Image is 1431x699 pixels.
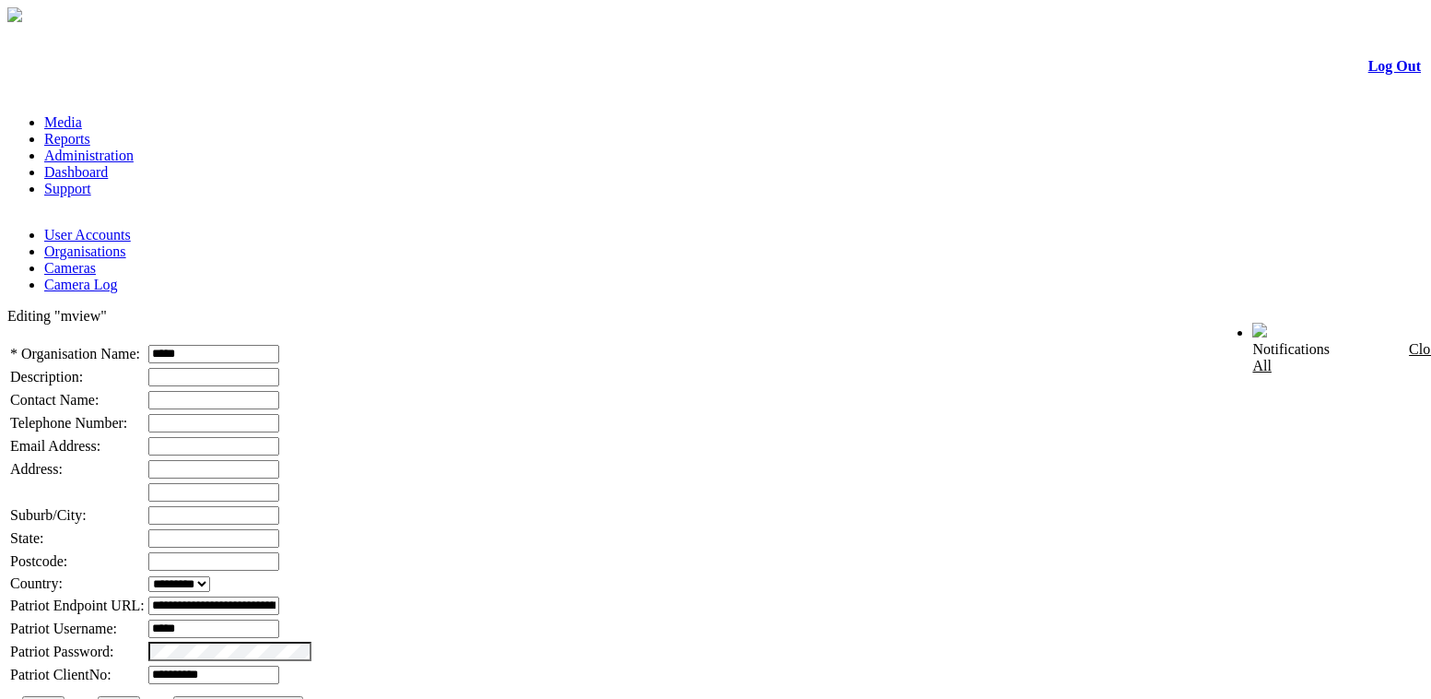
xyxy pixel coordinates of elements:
[1368,58,1421,74] a: Log Out
[10,530,43,546] span: State:
[10,507,87,523] span: Suburb/City:
[10,346,140,361] span: * Organisation Name:
[7,7,22,22] img: arrow-3.png
[44,131,90,147] a: Reports
[7,308,107,324] span: Editing "mview"
[10,415,127,431] span: Telephone Number:
[10,369,83,385] span: Description:
[44,114,82,130] a: Media
[44,181,91,196] a: Support
[10,438,100,454] span: Email Address:
[10,644,113,659] span: Patriot Password:
[10,598,145,613] span: Patriot Endpoint URL:
[44,164,108,180] a: Dashboard
[10,461,63,477] span: Address:
[44,243,126,259] a: Organisations
[10,392,99,408] span: Contact Name:
[44,227,131,243] a: User Accounts
[1073,324,1216,338] span: Welcome, afzaal (Supervisor)
[44,260,96,276] a: Cameras
[10,621,117,636] span: Patriot Username:
[44,148,134,163] a: Administration
[10,667,111,682] span: Patriot ClientNo:
[1252,341,1385,374] div: Notifications
[10,553,67,569] span: Postcode:
[44,277,118,292] a: Camera Log
[1252,323,1267,338] img: bell24.png
[10,575,63,591] span: Country:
